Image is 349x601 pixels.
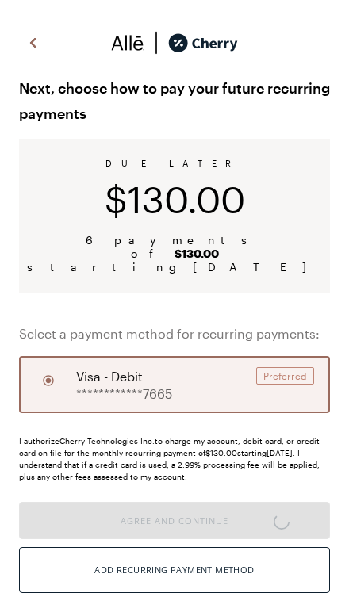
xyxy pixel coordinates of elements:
[19,75,330,126] span: Next, choose how to pay your future recurring payments
[24,31,43,55] img: svg%3e
[111,31,144,55] img: svg%3e
[168,31,238,55] img: cherry_black_logo-DrOE_MJI.svg
[27,260,322,274] span: starting [DATE]
[105,158,244,168] span: DUE LATER
[144,31,168,55] img: svg%3e
[19,324,330,343] span: Select a payment method for recurring payments:
[19,547,330,593] button: Add Recurring Payment Method
[38,233,311,260] span: 6 payments of
[105,178,245,220] span: $130.00
[256,367,314,385] div: Preferred
[19,502,330,539] button: Agree and Continue
[19,435,330,483] div: I authorize Cherry Technologies Inc. to charge my account, debit card, or credit card on file for...
[76,367,143,386] span: visa - debit
[174,247,219,260] b: $130.00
